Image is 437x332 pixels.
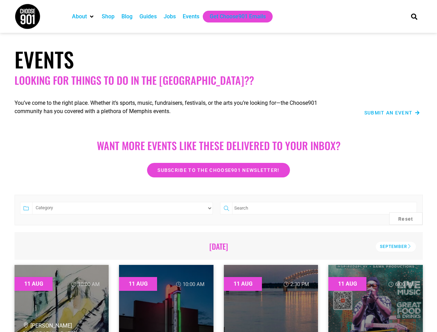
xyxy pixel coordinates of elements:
a: Blog [121,12,133,21]
span: Submit an Event [364,110,413,115]
a: About [72,12,87,21]
a: Submit an Event [364,110,420,115]
a: Jobs [164,12,176,21]
input: Search [232,202,417,214]
span: Subscribe to the Choose901 newsletter! [157,168,279,173]
a: Subscribe to the Choose901 newsletter! [147,163,290,177]
div: Search [408,11,420,22]
p: You’ve come to the right place. Whether it’s sports, music, fundraisers, festivals, or the arts y... [15,99,340,116]
h1: Events [15,47,423,72]
h2: Looking for things to do in the [GEOGRAPHIC_DATA]?? [15,74,423,86]
h2: [DATE] [24,242,413,251]
h2: Want more EVENTS LIKE THESE DELIVERED TO YOUR INBOX? [21,139,416,152]
a: Shop [102,12,115,21]
a: Get Choose901 Emails [210,12,266,21]
button: Reset [389,212,422,225]
a: Events [183,12,199,21]
div: About [69,11,98,22]
a: Guides [139,12,157,21]
nav: Main nav [69,11,399,22]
